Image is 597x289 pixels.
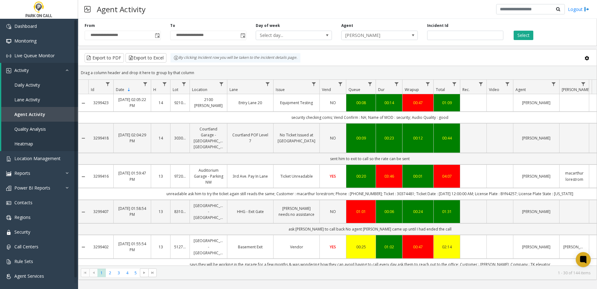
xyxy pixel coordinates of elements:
a: 3299418 [92,135,110,141]
a: Queue Filter Menu [366,80,374,88]
span: Toggle popup [154,31,160,40]
a: NO [323,100,342,106]
span: NO [330,135,336,141]
a: Lot Filter Menu [180,80,188,88]
a: 00:14 [380,100,398,106]
span: Reports [14,170,30,176]
a: 972013 [174,173,186,179]
a: Agent Filter Menu [550,80,558,88]
a: [PERSON_NAME] [517,173,555,179]
span: Heatmap [14,141,33,147]
div: 00:44 [437,135,456,141]
span: Dur [378,87,385,92]
span: NO [330,100,336,105]
img: 'icon' [6,156,11,161]
span: [PERSON_NAME] [562,87,590,92]
a: [PERSON_NAME] [517,135,555,141]
a: Courtland POF Level 7 [231,132,269,144]
span: Call Centers [14,244,38,250]
a: H Filter Menu [160,80,169,88]
img: 'icon' [6,24,11,29]
span: Daily Activity [14,82,40,88]
img: 'icon' [6,245,11,250]
a: Daily Activity [1,78,78,92]
div: 00:08 [350,100,372,106]
div: 04:07 [437,173,456,179]
a: 00:47 [406,100,430,106]
a: [DATE] 01:55:54 PM [117,241,147,253]
a: 00:47 [406,244,430,250]
span: Rule Sets [14,258,33,264]
a: 00:23 [380,135,398,141]
a: 512787 [174,244,186,250]
a: 00:20 [350,173,372,179]
a: Issue Filter Menu [310,80,318,88]
div: 00:09 [350,135,372,141]
a: Ticket Unreadable [277,173,316,179]
div: 01:09 [437,100,456,106]
span: Video [489,87,499,92]
span: Go to the next page [142,270,147,275]
a: 13 [155,173,166,179]
a: Agent Activity [1,107,78,122]
img: 'icon' [6,171,11,176]
a: Collapse Details [78,210,88,215]
img: 'icon' [6,274,11,279]
span: Rec. [462,87,470,92]
button: Export to Excel [126,53,166,63]
a: [DATE] 01:58:54 PM [117,205,147,217]
a: 01:01 [350,209,372,215]
a: 01:31 [437,209,456,215]
span: Sortable [126,87,131,92]
img: 'icon' [6,200,11,205]
span: Dashboard [14,23,37,29]
a: Total Filter Menu [450,80,459,88]
a: Collapse Details [78,101,88,106]
a: [DATE] 02:04:29 PM [117,132,147,144]
a: NO [323,209,342,215]
a: 13 [155,244,166,250]
div: 00:12 [406,135,430,141]
span: Toggle popup [239,31,246,40]
a: Parker Filter Menu [579,80,588,88]
a: 14 [155,100,166,106]
a: Auditorium Garage - Parking NW [194,167,223,185]
span: Go to the last page [150,270,155,275]
span: Go to the next page [140,268,148,277]
a: 03:46 [380,173,398,179]
img: 'icon' [6,259,11,264]
a: Collapse Details [78,136,88,141]
a: Video Filter Menu [503,80,512,88]
div: 02:14 [437,244,456,250]
a: Dur Filter Menu [392,80,401,88]
a: Rec. Filter Menu [477,80,485,88]
a: 831001 [174,209,186,215]
a: 00:01 [406,173,430,179]
a: Collapse Details [78,245,88,250]
img: 'icon' [6,230,11,235]
span: Lane Activity [14,97,40,103]
span: Agent Activity [14,111,45,117]
span: Go to the last page [148,268,157,277]
a: 3299416 [92,173,110,179]
span: Lane [229,87,238,92]
a: YES [323,244,342,250]
a: Courtland Garage - [GEOGRAPHIC_DATA] [GEOGRAPHIC_DATA] [194,126,223,150]
a: [GEOGRAPHIC_DATA] - [GEOGRAPHIC_DATA] [194,238,223,256]
span: Security [14,229,30,235]
a: 2100 [PERSON_NAME] [194,97,223,109]
a: Entry Lane 20 [231,100,269,106]
span: Location [192,87,207,92]
img: logout [584,6,589,13]
span: Select day... [256,31,317,40]
span: Queue [348,87,360,92]
a: Vend Filter Menu [336,80,345,88]
a: HHG - Exit Gate [231,209,269,215]
a: 3299423 [92,100,110,106]
label: Day of week [256,23,280,28]
button: Select [514,31,533,40]
a: 00:06 [380,209,398,215]
img: 'icon' [6,186,11,191]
